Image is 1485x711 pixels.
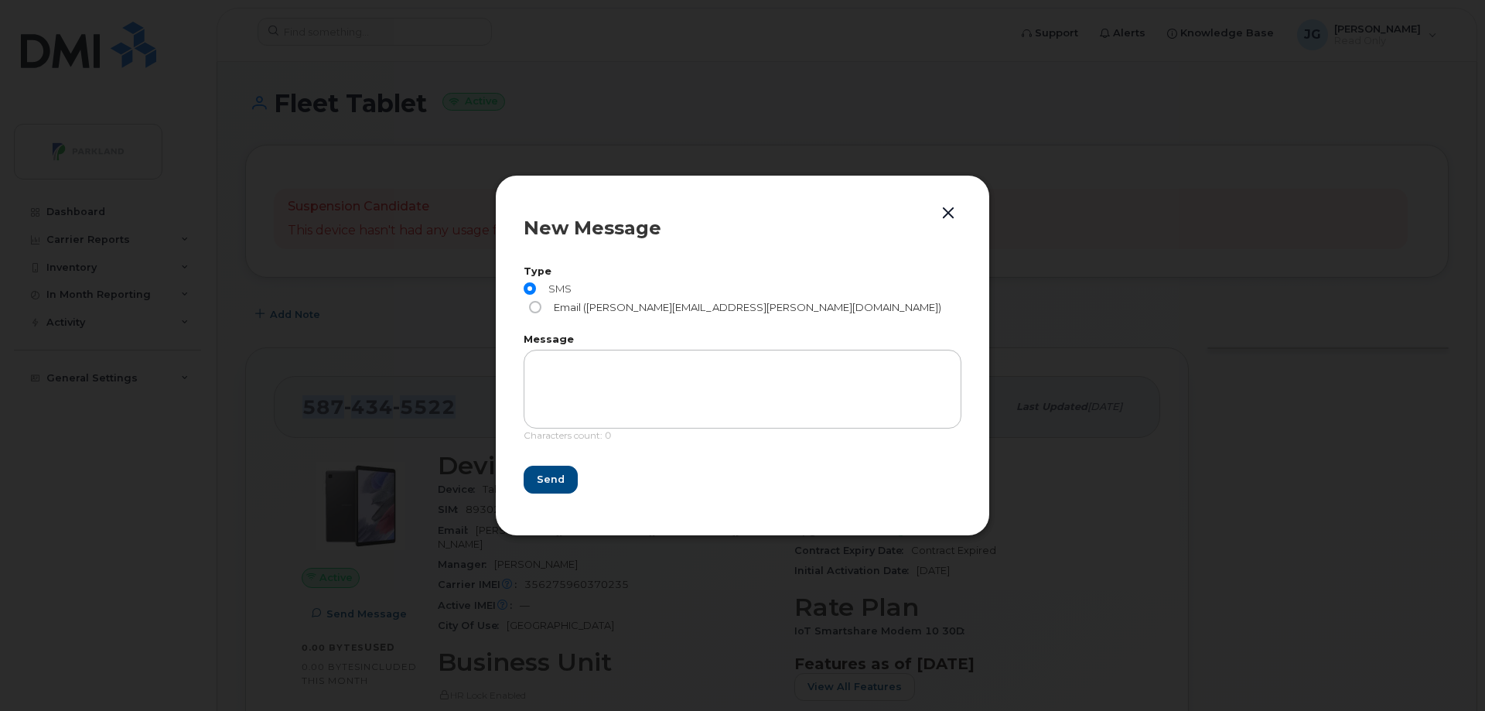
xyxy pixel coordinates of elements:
button: Send [524,466,578,494]
span: SMS [542,282,572,295]
input: Email ([PERSON_NAME][EMAIL_ADDRESS][PERSON_NAME][DOMAIN_NAME]) [529,301,541,313]
input: SMS [524,282,536,295]
label: Type [524,267,961,277]
span: Send [537,472,565,487]
div: New Message [524,219,961,238]
label: Message [524,335,961,345]
div: Characters count: 0 [524,429,961,451]
span: Email ([PERSON_NAME][EMAIL_ADDRESS][PERSON_NAME][DOMAIN_NAME]) [548,301,941,313]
